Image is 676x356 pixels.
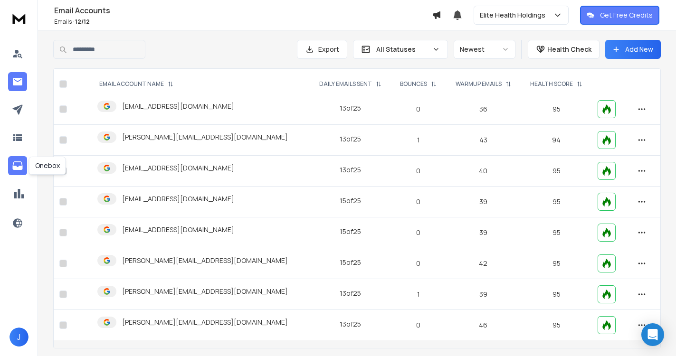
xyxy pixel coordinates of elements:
[521,156,592,187] td: 95
[600,10,653,20] p: Get Free Credits
[521,125,592,156] td: 94
[446,187,521,217] td: 39
[340,196,361,206] div: 15 of 25
[397,259,440,268] p: 0
[122,287,288,296] p: [PERSON_NAME][EMAIL_ADDRESS][DOMAIN_NAME]
[122,132,288,142] p: [PERSON_NAME][EMAIL_ADDRESS][DOMAIN_NAME]
[75,18,90,26] span: 12 / 12
[376,45,428,54] p: All Statuses
[446,156,521,187] td: 40
[319,80,372,88] p: DAILY EMAILS SENT
[397,320,440,330] p: 0
[99,80,173,88] div: EMAIL ACCOUNT NAME
[605,40,661,59] button: Add New
[521,279,592,310] td: 95
[122,194,234,204] p: [EMAIL_ADDRESS][DOMAIN_NAME]
[521,94,592,125] td: 95
[397,228,440,237] p: 0
[122,256,288,265] p: [PERSON_NAME][EMAIL_ADDRESS][DOMAIN_NAME]
[521,310,592,341] td: 95
[446,217,521,248] td: 39
[454,40,515,59] button: Newest
[54,5,432,16] h1: Email Accounts
[122,163,234,173] p: [EMAIL_ADDRESS][DOMAIN_NAME]
[480,10,549,20] p: Elite Health Holdings
[397,135,440,145] p: 1
[340,227,361,236] div: 15 of 25
[340,258,361,267] div: 15 of 25
[340,103,361,113] div: 13 of 25
[528,40,600,59] button: Health Check
[340,165,361,175] div: 13 of 25
[530,80,573,88] p: HEALTH SCORE
[397,104,440,114] p: 0
[10,328,29,347] button: J
[10,9,29,27] img: logo
[446,310,521,341] td: 46
[122,225,234,234] p: [EMAIL_ADDRESS][DOMAIN_NAME]
[397,197,440,206] p: 0
[340,289,361,298] div: 13 of 25
[122,318,288,327] p: [PERSON_NAME][EMAIL_ADDRESS][DOMAIN_NAME]
[547,45,591,54] p: Health Check
[521,187,592,217] td: 95
[521,217,592,248] td: 95
[29,157,66,175] div: Onebox
[54,18,432,26] p: Emails :
[122,102,234,111] p: [EMAIL_ADDRESS][DOMAIN_NAME]
[456,80,502,88] p: WARMUP EMAILS
[521,248,592,279] td: 95
[446,125,521,156] td: 43
[340,134,361,144] div: 13 of 25
[446,94,521,125] td: 36
[297,40,347,59] button: Export
[400,80,427,88] p: BOUNCES
[580,6,659,25] button: Get Free Credits
[446,248,521,279] td: 42
[340,319,361,329] div: 13 of 25
[397,166,440,176] p: 0
[446,279,521,310] td: 39
[397,290,440,299] p: 1
[641,323,664,346] div: Open Intercom Messenger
